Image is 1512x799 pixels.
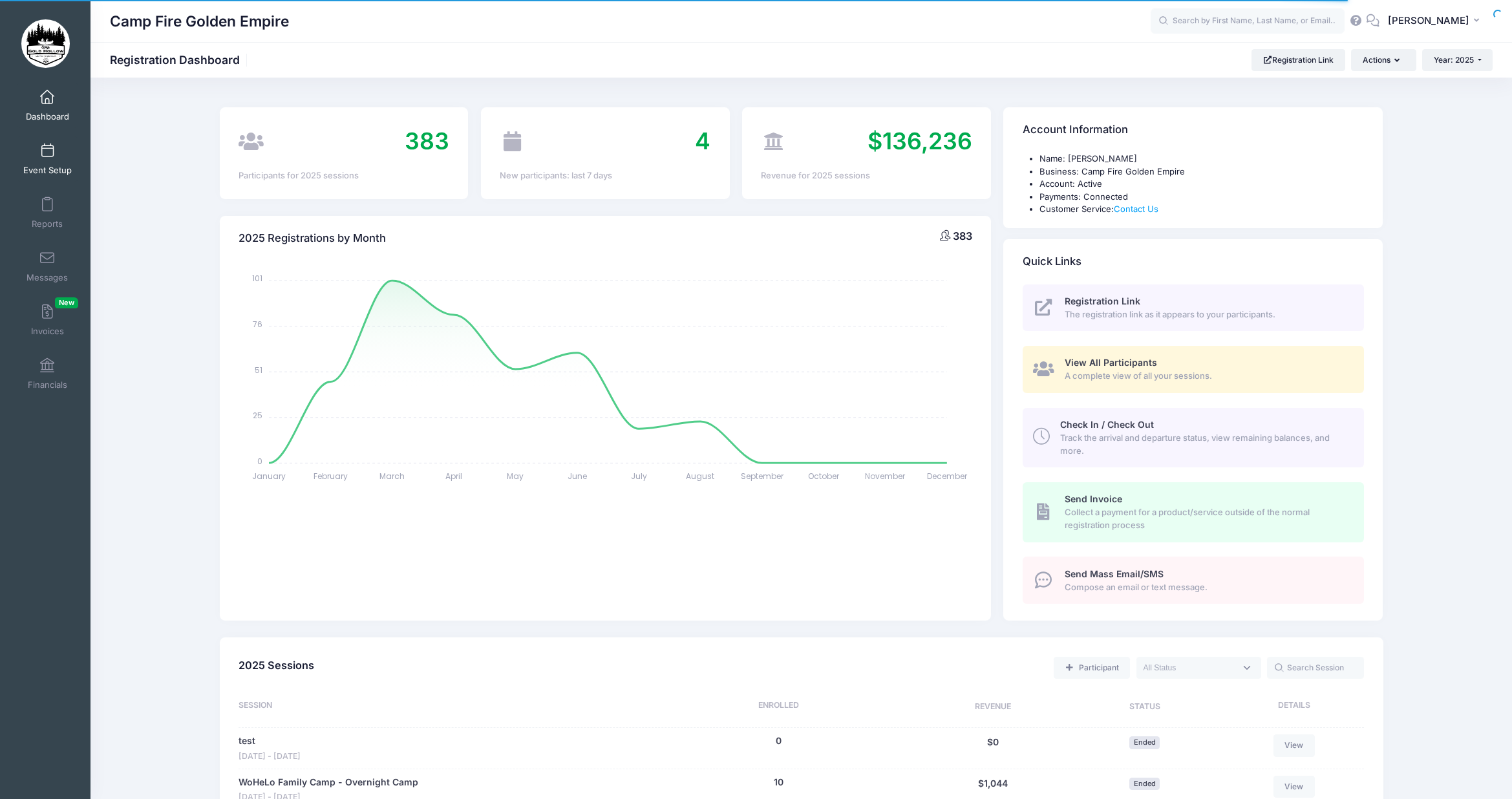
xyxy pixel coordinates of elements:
span: Event Setup [23,165,72,176]
a: Contact Us [1114,204,1158,214]
div: Revenue [914,699,1072,715]
button: Actions [1351,49,1416,71]
a: Check In / Check Out Track the arrival and departure status, view remaining balances, and more. [1023,408,1364,467]
span: Ended [1129,778,1160,790]
tspan: 76 [253,319,262,330]
div: Participants for 2025 sessions [239,169,449,182]
tspan: April [445,471,462,482]
h1: Camp Fire Golden Empire [110,6,289,36]
div: $0 [914,734,1072,762]
a: Add a new manual registration [1054,657,1130,679]
tspan: March [379,471,405,482]
span: A complete view of all your sessions. [1065,370,1350,383]
h4: 2025 Registrations by Month [239,220,386,257]
tspan: February [314,471,348,482]
a: test [239,734,255,748]
span: 383 [953,229,972,242]
input: Search Session [1267,657,1364,679]
li: Business: Camp Fire Golden Empire [1039,165,1364,178]
div: Enrolled [644,699,914,715]
a: Financials [17,351,78,396]
a: InvoicesNew [17,297,78,343]
a: Messages [17,244,78,289]
tspan: 0 [257,455,262,466]
span: Collect a payment for a product/service outside of the normal registration process [1065,506,1350,531]
span: New [55,297,78,308]
div: Session [239,699,644,715]
li: Payments: Connected [1039,191,1364,204]
tspan: November [865,471,906,482]
a: Event Setup [17,136,78,182]
a: Send Mass Email/SMS Compose an email or text message. [1023,557,1364,604]
span: Invoices [31,326,64,337]
li: Customer Service: [1039,203,1364,216]
button: Year: 2025 [1422,49,1493,71]
div: Revenue for 2025 sessions [761,169,972,182]
h4: Account Information [1023,112,1128,149]
span: 383 [405,127,449,155]
tspan: 101 [252,273,262,284]
button: [PERSON_NAME] [1379,6,1493,36]
a: Registration Link The registration link as it appears to your participants. [1023,284,1364,332]
span: Registration Link [1065,295,1140,306]
a: WoHeLo Family Camp - Overnight Camp [239,776,418,789]
li: Name: [PERSON_NAME] [1039,153,1364,165]
tspan: June [568,471,587,482]
a: Reports [17,190,78,235]
tspan: September [741,471,784,482]
div: New participants: last 7 days [500,169,710,182]
h4: Quick Links [1023,243,1081,280]
img: Camp Fire Golden Empire [21,19,70,68]
span: Send Mass Email/SMS [1065,568,1164,579]
tspan: May [507,471,524,482]
tspan: December [927,471,968,482]
span: View All Participants [1065,357,1157,368]
span: Financials [28,379,67,390]
div: Details [1218,699,1364,715]
div: Status [1071,699,1217,715]
a: Registration Link [1251,49,1345,71]
a: Dashboard [17,83,78,128]
tspan: January [252,471,286,482]
span: Messages [27,272,68,283]
tspan: October [808,471,840,482]
textarea: Search [1144,662,1235,674]
span: Track the arrival and departure status, view remaining balances, and more. [1060,432,1349,457]
span: [DATE] - [DATE] [239,751,301,763]
span: Ended [1129,736,1160,749]
span: Reports [32,218,63,229]
span: [PERSON_NAME] [1388,14,1469,28]
tspan: 25 [253,410,262,421]
span: Send Invoice [1065,493,1122,504]
tspan: 51 [255,364,262,375]
tspan: August [686,471,714,482]
button: 10 [774,776,783,789]
span: The registration link as it appears to your participants. [1065,308,1350,321]
span: $136,236 [868,127,972,155]
span: Year: 2025 [1434,55,1474,65]
tspan: July [630,471,646,482]
a: View All Participants A complete view of all your sessions. [1023,346,1364,393]
li: Account: Active [1039,178,1364,191]
span: Check In / Check Out [1060,419,1154,430]
a: View [1273,776,1315,798]
span: Compose an email or text message. [1065,581,1350,594]
button: 0 [776,734,782,748]
a: Send Invoice Collect a payment for a product/service outside of the normal registration process [1023,482,1364,542]
span: Dashboard [26,111,69,122]
input: Search by First Name, Last Name, or Email... [1151,8,1345,34]
span: 4 [695,127,710,155]
h1: Registration Dashboard [110,53,251,67]
a: View [1273,734,1315,756]
span: 2025 Sessions [239,659,314,672]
